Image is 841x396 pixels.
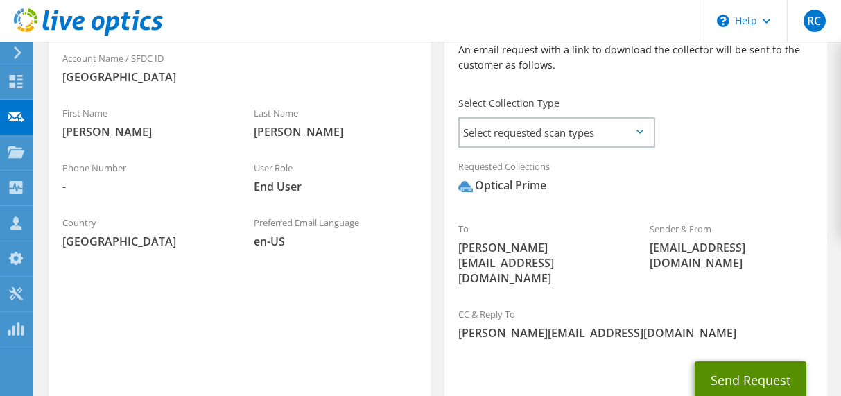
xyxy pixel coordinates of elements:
div: Preferred Email Language [240,208,431,256]
p: An email request with a link to download the collector will be sent to the customer as follows. [458,42,813,73]
div: Country [49,208,240,256]
span: [GEOGRAPHIC_DATA] [62,69,417,85]
span: End User [254,179,417,194]
span: RC [804,10,826,32]
svg: \n [717,15,729,27]
div: To [444,214,636,293]
div: First Name [49,98,240,146]
span: [PERSON_NAME][EMAIL_ADDRESS][DOMAIN_NAME] [458,240,622,286]
div: Account Name / SFDC ID [49,44,431,92]
span: Select requested scan types [460,119,653,146]
span: - [62,179,226,194]
label: Select Collection Type [458,96,560,110]
div: Requested Collections [444,152,826,207]
div: User Role [240,153,431,201]
span: [EMAIL_ADDRESS][DOMAIN_NAME] [650,240,813,270]
span: [PERSON_NAME] [254,124,417,139]
span: en-US [254,234,417,249]
div: Optical Prime [458,178,546,193]
span: [PERSON_NAME] [62,124,226,139]
div: CC & Reply To [444,300,826,347]
div: Last Name [240,98,431,146]
div: Sender & From [636,214,827,277]
span: [PERSON_NAME][EMAIL_ADDRESS][DOMAIN_NAME] [458,325,813,341]
span: [GEOGRAPHIC_DATA] [62,234,226,249]
div: Phone Number [49,153,240,201]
